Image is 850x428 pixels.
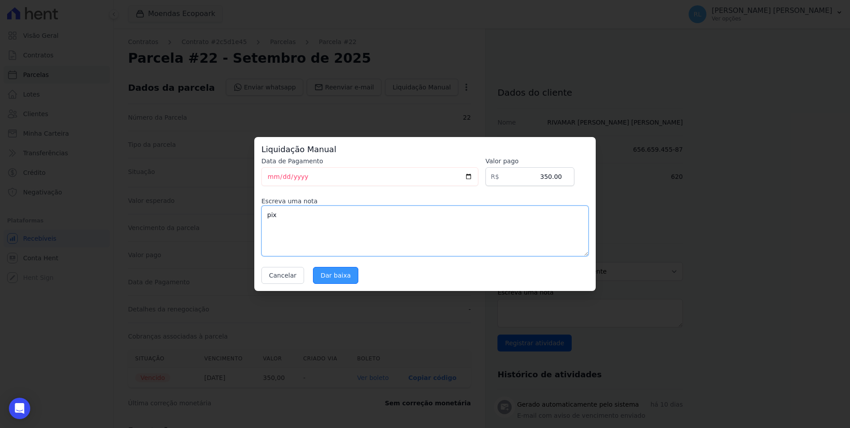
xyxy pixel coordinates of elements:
[9,398,30,419] div: Open Intercom Messenger
[261,157,478,166] label: Data de Pagamento
[313,267,358,284] input: Dar baixa
[261,267,304,284] button: Cancelar
[261,144,589,155] h3: Liquidação Manual
[261,197,589,206] label: Escreva uma nota
[485,157,574,166] label: Valor pago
